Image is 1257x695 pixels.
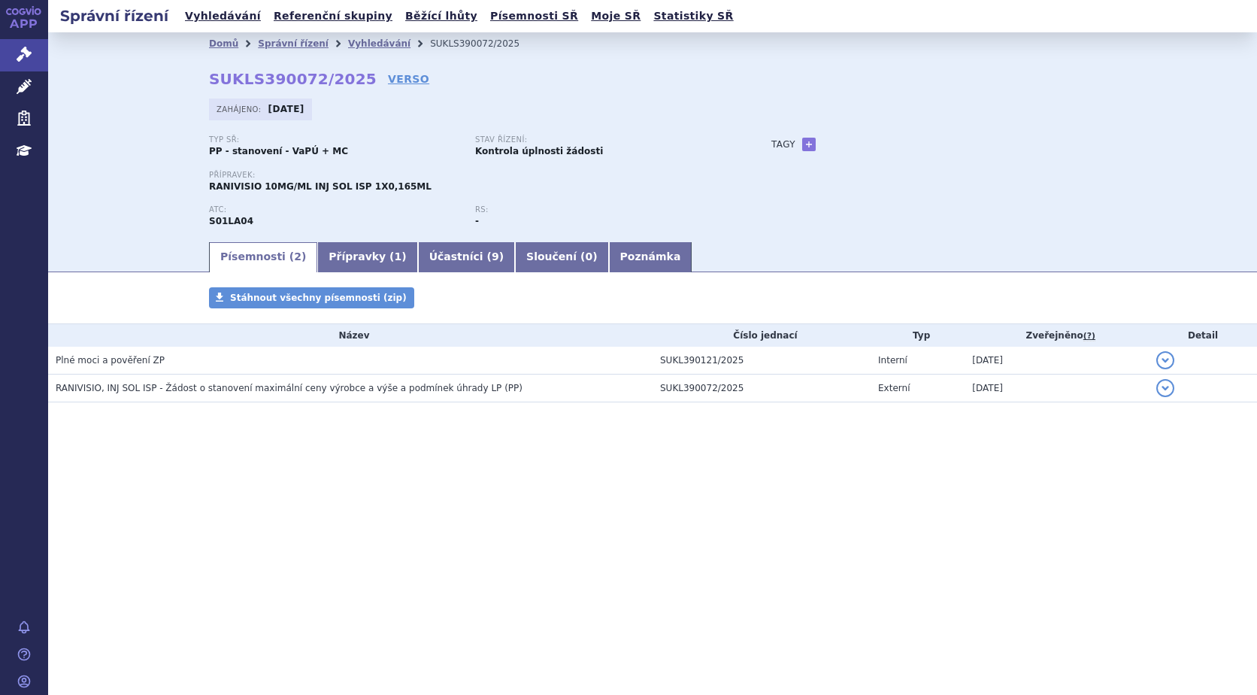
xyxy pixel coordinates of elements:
span: Zahájeno: [217,103,264,115]
button: detail [1156,351,1174,369]
p: RS: [475,205,726,214]
span: 0 [585,250,592,263]
strong: RANIBIZUMAB [209,216,253,226]
strong: Kontrola úplnosti žádosti [475,146,603,156]
th: Číslo jednací [653,324,871,347]
strong: - [475,216,479,226]
a: Vyhledávání [348,38,410,49]
p: ATC: [209,205,460,214]
td: SUKL390121/2025 [653,347,871,375]
span: 2 [294,250,301,263]
button: detail [1156,379,1174,397]
a: VERSO [388,71,429,86]
th: Název [48,324,653,347]
th: Zveřejněno [965,324,1149,347]
a: Poznámka [609,242,692,272]
span: 1 [395,250,402,263]
span: Interní [878,355,907,366]
span: Plné moci a pověření ZP [56,355,165,366]
span: RANIVISIO 10MG/ML INJ SOL ISP 1X0,165ML [209,181,432,192]
td: [DATE] [965,347,1149,375]
strong: SUKLS390072/2025 [209,70,377,88]
strong: PP - stanovení - VaPÚ + MC [209,146,348,156]
a: Přípravky (1) [317,242,417,272]
a: Domů [209,38,238,49]
span: 9 [492,250,499,263]
td: [DATE] [965,375,1149,402]
a: Statistiky SŘ [649,6,738,26]
span: Stáhnout všechny písemnosti (zip) [230,293,407,303]
abbr: (?) [1083,331,1095,341]
span: RANIVISIO, INJ SOL ISP - Žádost o stanovení maximální ceny výrobce a výše a podmínek úhrady LP (PP) [56,383,522,393]
li: SUKLS390072/2025 [430,32,539,55]
a: Referenční skupiny [269,6,397,26]
a: Vyhledávání [180,6,265,26]
a: Sloučení (0) [515,242,608,272]
a: Běžící lhůty [401,6,482,26]
a: Písemnosti SŘ [486,6,583,26]
a: Písemnosti (2) [209,242,317,272]
span: Externí [878,383,910,393]
strong: [DATE] [268,104,304,114]
a: + [802,138,816,151]
p: Typ SŘ: [209,135,460,144]
p: Přípravek: [209,171,741,180]
h2: Správní řízení [48,5,180,26]
h3: Tagy [771,135,795,153]
th: Detail [1149,324,1257,347]
a: Správní řízení [258,38,329,49]
td: SUKL390072/2025 [653,375,871,402]
p: Stav řízení: [475,135,726,144]
a: Moje SŘ [586,6,645,26]
th: Typ [871,324,965,347]
a: Stáhnout všechny písemnosti (zip) [209,287,414,308]
a: Účastníci (9) [418,242,515,272]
